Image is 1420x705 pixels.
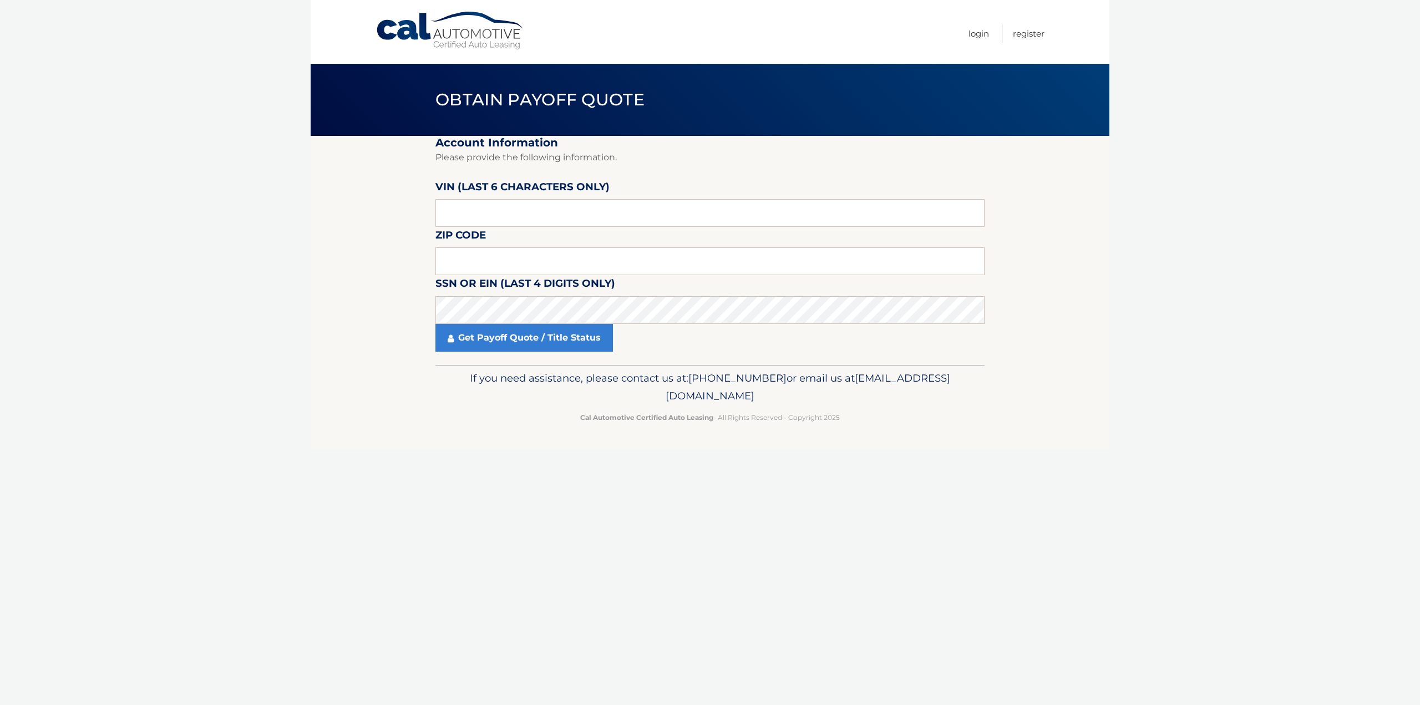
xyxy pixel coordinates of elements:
[1013,24,1044,43] a: Register
[968,24,989,43] a: Login
[435,136,985,150] h2: Account Information
[435,89,645,110] span: Obtain Payoff Quote
[580,413,713,422] strong: Cal Automotive Certified Auto Leasing
[435,150,985,165] p: Please provide the following information.
[443,412,977,423] p: - All Rights Reserved - Copyright 2025
[435,227,486,247] label: Zip Code
[376,11,525,50] a: Cal Automotive
[688,372,787,384] span: [PHONE_NUMBER]
[435,179,610,199] label: VIN (last 6 characters only)
[435,324,613,352] a: Get Payoff Quote / Title Status
[435,275,615,296] label: SSN or EIN (last 4 digits only)
[443,369,977,405] p: If you need assistance, please contact us at: or email us at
